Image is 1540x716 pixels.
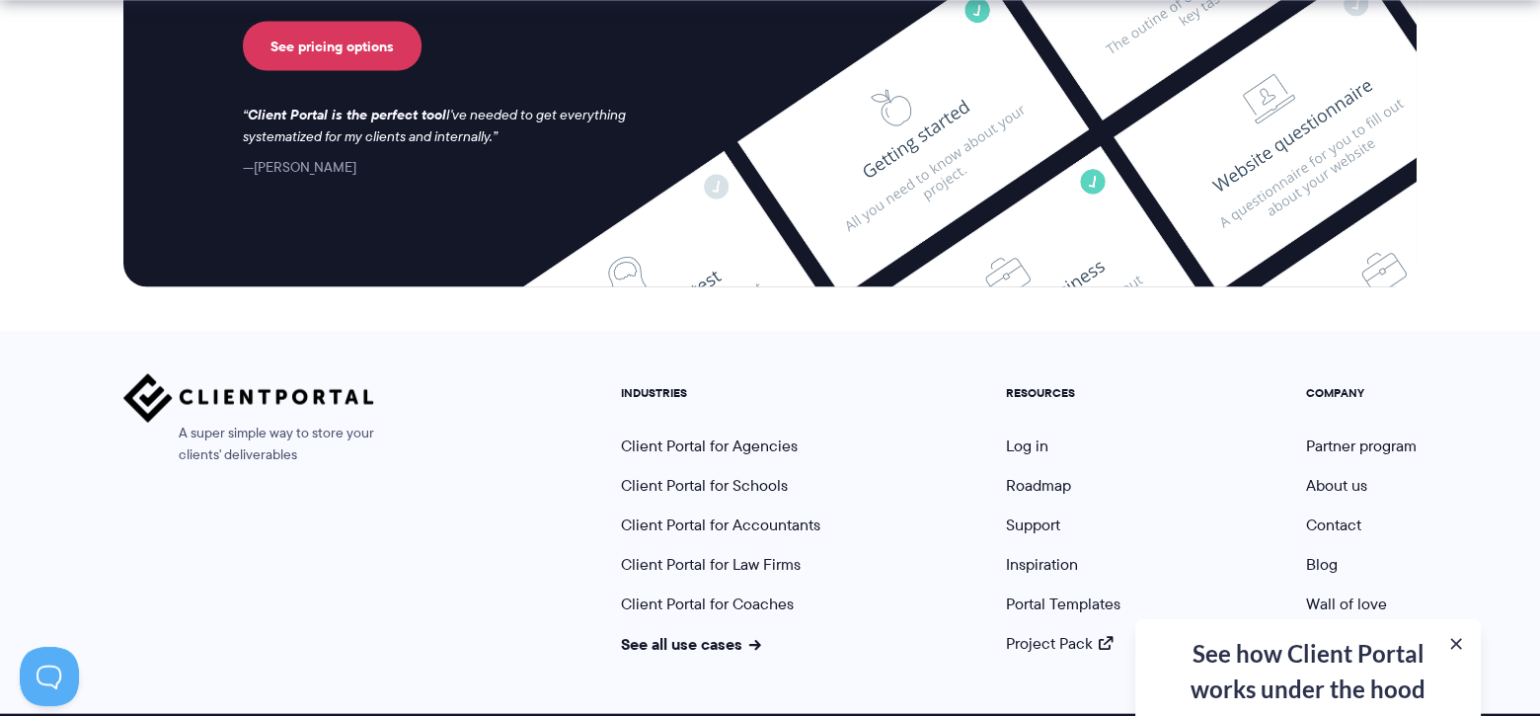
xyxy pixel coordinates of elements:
a: See pricing options [243,22,422,71]
h5: INDUSTRIES [621,386,820,400]
a: Partner program [1306,435,1417,457]
a: About us [1306,474,1367,497]
iframe: Toggle Customer Support [20,647,79,706]
a: Project Pack [1006,632,1113,655]
a: Support [1006,514,1060,536]
a: See all use cases [621,632,761,656]
a: Client Portal for Law Firms [621,553,801,576]
p: I've needed to get everything systematized for my clients and internally. [243,105,646,148]
a: Client Portal for Coaches [621,593,794,615]
h5: COMPANY [1306,386,1417,400]
a: Client Portal for Agencies [621,435,798,457]
a: Inspiration [1006,553,1078,576]
span: A super simple way to store your clients' deliverables [123,423,374,466]
strong: Client Portal is the perfect tool [248,104,446,125]
a: Client Portal for Accountants [621,514,820,536]
a: Portal Templates [1006,593,1120,615]
a: Wall of love [1306,593,1387,615]
a: Contact [1306,514,1361,536]
a: Roadmap [1006,474,1071,497]
a: Blog [1306,553,1338,576]
cite: [PERSON_NAME] [243,157,356,177]
h5: RESOURCES [1006,386,1120,400]
a: Client Portal for Schools [621,474,788,497]
a: Log in [1006,435,1048,457]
